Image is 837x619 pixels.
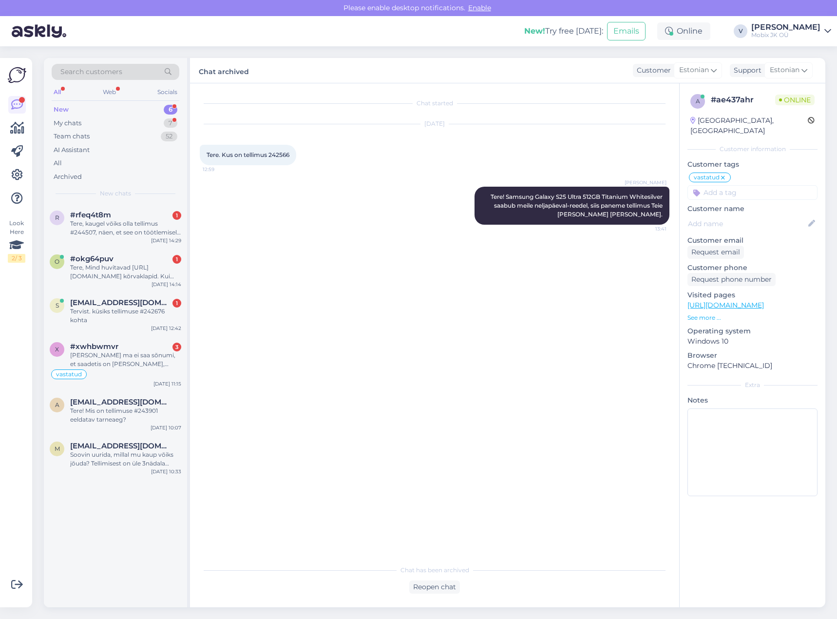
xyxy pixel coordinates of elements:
div: Chat started [200,99,669,108]
div: Team chats [54,132,90,141]
div: 1 [172,211,181,220]
span: Estonian [770,65,799,76]
p: Notes [687,395,818,406]
p: Customer phone [687,263,818,273]
div: [DATE] 10:07 [151,424,181,431]
span: vastatud [56,371,82,377]
div: [PERSON_NAME] ma ei saa sõnumi, et saadetis on [PERSON_NAME], [PERSON_NAME] tühistama tellimust. ... [70,351,181,368]
div: 1 [172,255,181,264]
a: [PERSON_NAME]Mobix JK OÜ [751,23,831,39]
span: #rfeq4t8m [70,211,111,219]
div: Try free [DATE]: [524,25,603,37]
a: [URL][DOMAIN_NAME] [687,301,764,309]
div: Tere, Mind huvitavad [URL][DOMAIN_NAME] kõrvaklapid. Kui kiiresti need teie esindusse jõuaksid ja... [70,263,181,281]
div: 2 / 3 [8,254,25,263]
p: Chrome [TECHNICAL_ID] [687,361,818,371]
p: Operating system [687,326,818,336]
div: 1 [172,299,181,308]
div: [DATE] 14:14 [152,281,181,288]
div: Customer [633,65,671,76]
div: Online [657,22,710,40]
input: Add a tag [687,185,818,200]
p: Windows 10 [687,336,818,347]
b: New! [524,26,545,36]
p: Browser [687,350,818,361]
div: 7 [164,118,177,128]
span: Enable [465,3,494,12]
div: Tervist. küsiks tellimuse #242676 kohta [70,307,181,325]
div: Socials [155,86,179,98]
div: New [54,105,69,115]
div: 3 [172,343,181,351]
div: Support [730,65,761,76]
p: Visited pages [687,290,818,300]
span: m [55,445,60,452]
div: Mobix JK OÜ [751,31,820,39]
span: s [56,302,59,309]
span: mirjam.talts@hotmail.com [70,442,171,450]
div: Extra [687,381,818,389]
span: annabel.sagen@gmail.com [70,398,171,406]
p: Customer name [687,204,818,214]
div: Look Here [8,219,25,263]
div: Soovin uurida, millal mu kaup võiks jõuda? Tellimisest on üle 3nädala möödas juba. Tellimuse nr: ... [70,450,181,468]
div: [PERSON_NAME] [751,23,820,31]
div: [DATE] 14:29 [151,237,181,244]
div: All [52,86,63,98]
div: [GEOGRAPHIC_DATA], [GEOGRAPHIC_DATA] [690,116,808,136]
div: Tere, kaugel võiks olla tellimus #244507, näen, et see on töötlemisel küll aga nädal aega juba. [70,219,181,237]
span: 12:59 [203,166,239,173]
span: x [55,346,59,353]
div: Reopen chat [409,580,460,594]
input: Add name [688,218,806,229]
div: Tere! Mis on tellimuse #243901 eeldatav tarneaeg? [70,406,181,424]
button: Emails [607,22,646,40]
span: vastatud [694,174,720,180]
div: [DATE] 11:15 [153,380,181,387]
div: 52 [161,132,177,141]
span: [PERSON_NAME] [625,179,666,186]
span: a [696,97,700,105]
div: [DATE] [200,119,669,128]
span: Tere. Kus on tellimus 242566 [207,151,289,158]
img: Askly Logo [8,66,26,84]
div: Customer information [687,145,818,154]
div: # ae437ahr [711,94,775,106]
div: Web [101,86,118,98]
div: All [54,158,62,168]
div: My chats [54,118,81,128]
span: sulev.maesaar@gmail.com [70,298,171,307]
div: Request phone number [687,273,776,286]
span: #okg64puv [70,254,114,263]
div: Archived [54,172,82,182]
span: Search customers [60,67,122,77]
div: [DATE] 12:42 [151,325,181,332]
span: Chat has been archived [400,566,469,575]
span: #xwhbwmvr [70,342,118,351]
span: Online [775,95,815,105]
div: 6 [164,105,177,115]
span: o [55,258,59,265]
span: r [55,214,59,221]
div: AI Assistant [54,145,90,155]
div: Request email [687,246,744,259]
span: Tere! Samsung Galaxy S25 Ultra 512GB Titanium Whitesilver saabub meile neljapäeval-reedel, siis p... [491,193,664,218]
p: Customer tags [687,159,818,170]
span: 13:41 [630,225,666,232]
span: Estonian [679,65,709,76]
p: Customer email [687,235,818,246]
span: New chats [100,189,131,198]
div: [DATE] 10:33 [151,468,181,475]
label: Chat archived [199,64,249,77]
span: a [55,401,59,408]
p: See more ... [687,313,818,322]
div: V [734,24,747,38]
